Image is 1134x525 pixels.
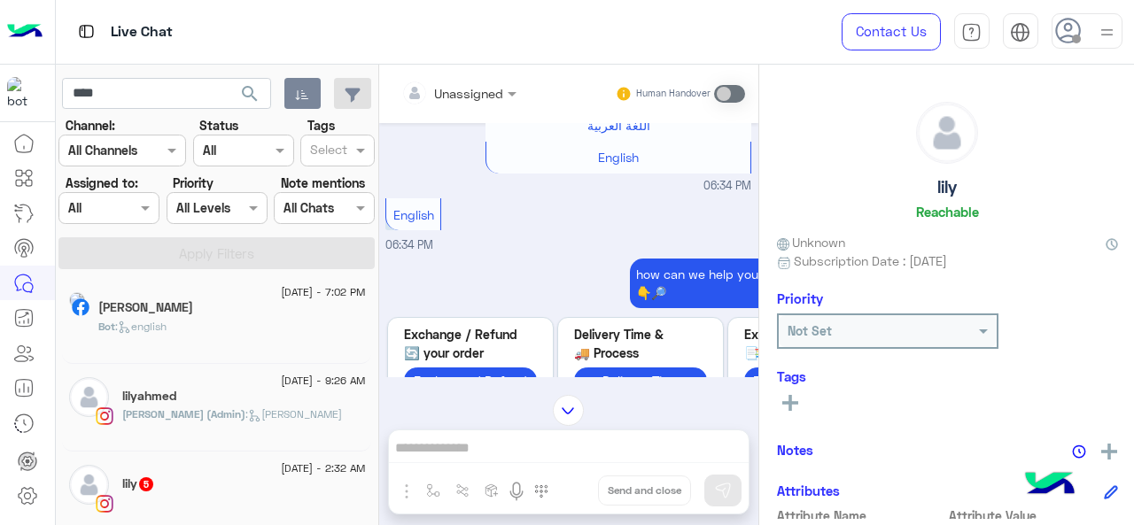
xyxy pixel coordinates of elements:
[404,367,537,393] button: Exchange / Refund
[777,442,813,458] h6: Notes
[7,77,39,109] img: 317874714732967
[1019,454,1081,516] img: hulul-logo.png
[58,237,375,269] button: Apply Filters
[122,476,155,491] h5: lily
[917,103,977,163] img: defaultAdmin.png
[69,465,109,505] img: defaultAdmin.png
[777,483,840,498] h6: Attributes
[281,174,365,192] label: Note mentions
[1010,22,1030,42] img: tab
[199,116,238,135] label: Status
[598,150,639,165] span: English
[281,373,365,389] span: [DATE] - 9:26 AM
[630,259,896,308] p: 26/4/2025, 6:34 PM
[777,368,1118,384] h6: Tags
[1072,444,1086,459] img: notes
[115,320,167,333] span: : english
[393,207,434,222] span: English
[98,320,115,333] span: Bot
[229,78,272,116] button: search
[75,20,97,42] img: tab
[281,460,365,476] span: [DATE] - 2:32 AM
[949,506,1118,525] span: Attribute Value
[574,325,707,363] p: Delivery Time & Process 🚚
[777,290,823,306] h6: Priority
[404,325,537,363] p: Exchange / Refund your order 🔄
[69,377,109,417] img: defaultAdmin.png
[122,389,176,404] h5: lilyahmed
[636,87,711,101] small: Human Handover
[777,233,846,251] span: Unknown
[122,407,245,421] span: [PERSON_NAME] (Admin)
[139,477,153,491] span: 5
[961,22,982,42] img: tab
[96,495,113,513] img: Instagram
[69,292,85,308] img: picture
[239,83,260,104] span: search
[553,395,584,426] img: scroll
[954,13,990,50] a: tab
[794,251,947,270] span: Subscription Date : [DATE]
[777,506,946,525] span: Attribute Name
[96,407,113,425] img: Instagram
[916,204,979,220] h6: Reachable
[245,407,342,421] span: : [PERSON_NAME]
[937,177,957,197] h5: lily
[66,174,138,192] label: Assigned to:
[703,178,751,195] span: 06:34 PM
[574,367,707,393] button: Delivery Time
[72,298,89,316] img: Facebook
[7,13,43,50] img: Logo
[587,118,650,133] span: اللغة العربية
[66,116,115,135] label: Channel:
[842,13,941,50] a: Contact Us
[98,300,193,315] h5: Lily Iswanti
[173,174,214,192] label: Priority
[1096,21,1118,43] img: profile
[744,325,877,363] p: Exchange &Refund Policy 📑
[307,116,335,135] label: Tags
[307,140,347,163] div: Select
[1101,444,1117,459] img: add
[111,20,173,44] p: Live Chat
[598,475,691,506] button: Send and close
[281,284,365,300] span: [DATE] - 7:02 PM
[385,238,433,251] span: 06:34 PM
